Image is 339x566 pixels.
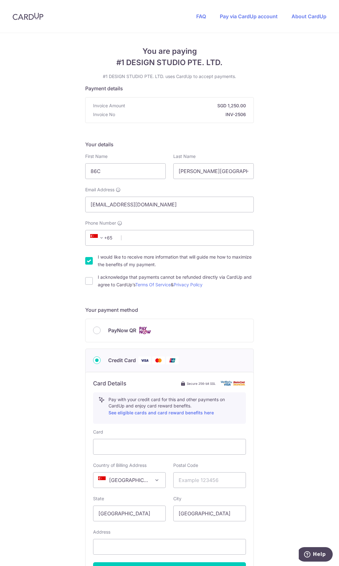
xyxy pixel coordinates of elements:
p: Pay with your credit card for this and other payments on CardUp and enjoy card reward benefits. [108,396,241,417]
a: Terms Of Service [135,282,171,287]
iframe: Opens a widget where you can find more information [299,547,333,563]
strong: SGD 1,250.00 [128,103,246,109]
div: Credit Card Visa Mastercard Union Pay [93,356,246,364]
iframe: Secure card payment input frame [98,443,241,451]
img: Cards logo [139,327,151,334]
h5: Your details [85,141,254,148]
input: Last name [173,163,254,179]
label: I would like to receive more information that will guide me how to maximize the benefits of my pa... [98,253,254,268]
strong: INV-2506 [118,111,246,118]
span: Invoice No [93,111,115,118]
img: Union Pay [166,356,179,364]
label: Postal Code [173,462,198,468]
a: See eligible cards and card reward benefits here [108,410,214,415]
h6: Card Details [93,380,126,387]
label: First Name [85,153,108,160]
label: Card [93,429,103,435]
p: #1 DESIGN STUDIO PTE. LTD. uses CardUp to accept payments. [85,73,254,80]
span: +65 [90,234,105,242]
span: Phone Number [85,220,116,226]
h5: Your payment method [85,306,254,314]
span: PayNow QR [108,327,136,334]
a: Privacy Policy [174,282,203,287]
img: CardUp [13,13,43,20]
a: Pay via CardUp account [220,13,278,20]
label: State [93,496,104,502]
a: About CardUp [292,13,326,20]
span: #1 DESIGN STUDIO PTE. LTD. [85,57,254,68]
img: Visa [138,356,151,364]
img: Mastercard [152,356,165,364]
span: Invoice Amount [93,103,125,109]
span: Credit Card [108,356,136,364]
label: Last Name [173,153,196,160]
label: Address [93,529,110,535]
h5: Payment details [85,85,254,92]
input: Example 123456 [173,472,246,488]
img: card secure [221,381,246,386]
span: Email Address [85,187,114,193]
a: FAQ [196,13,206,20]
span: Secure 256-bit SSL [187,381,216,386]
span: Singapore [93,472,166,488]
input: Email address [85,197,254,212]
div: PayNow QR Cards logo [93,327,246,334]
span: Singapore [93,473,165,488]
label: City [173,496,181,502]
label: I acknowledge that payments cannot be refunded directly via CardUp and agree to CardUp’s & [98,273,254,289]
span: +65 [88,234,117,242]
span: You are paying [85,46,254,57]
input: First name [85,163,166,179]
label: Country of Billing Address [93,462,147,468]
